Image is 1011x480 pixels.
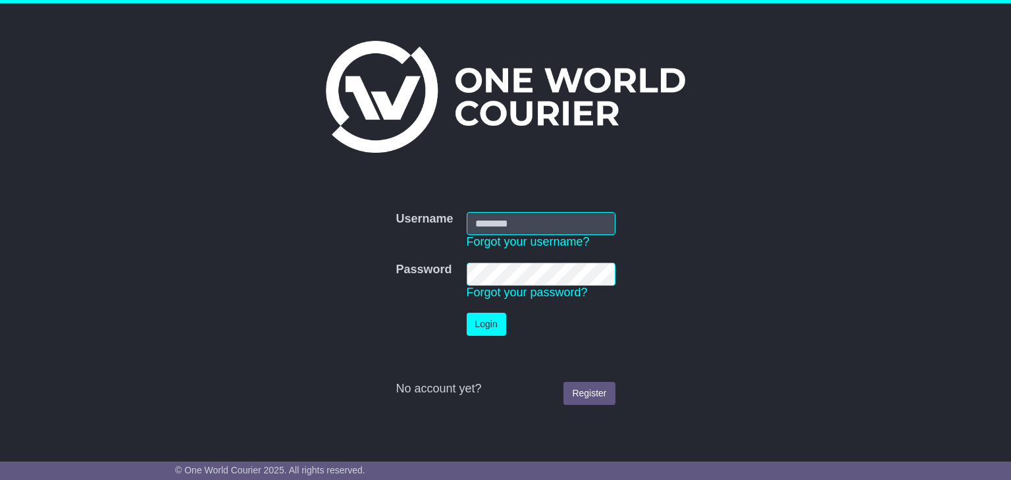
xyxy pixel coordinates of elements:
[326,41,685,153] img: One World
[396,212,453,227] label: Username
[563,382,615,405] a: Register
[396,382,615,396] div: No account yet?
[175,465,365,475] span: © One World Courier 2025. All rights reserved.
[467,313,506,336] button: Login
[467,235,590,248] a: Forgot your username?
[396,263,452,277] label: Password
[467,286,588,299] a: Forgot your password?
